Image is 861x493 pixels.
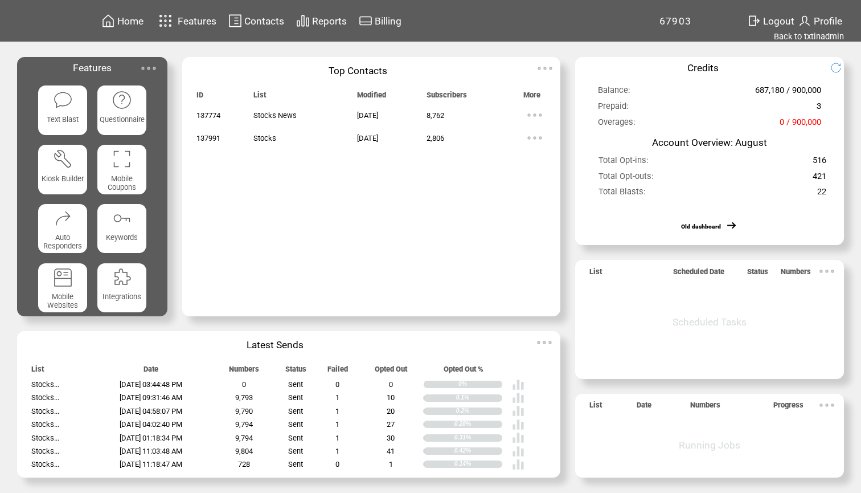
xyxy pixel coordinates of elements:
span: [DATE] 11:03:48 AM [120,447,182,455]
span: [DATE] [357,111,378,120]
span: 9,804 [235,447,253,455]
a: Auto Responders [38,204,88,254]
span: List [589,267,602,281]
span: Contacts [244,15,284,27]
img: ellypsis.svg [533,331,556,354]
span: Features [178,15,216,27]
img: mobile-websites.svg [53,267,73,287]
a: Billing [357,12,403,30]
img: ellypsis.svg [523,104,546,127]
span: 9,790 [235,407,253,415]
span: List [253,91,266,104]
span: 67903 [659,15,692,27]
span: 41 [387,447,395,455]
span: [DATE] [357,134,378,142]
span: Opted Out [375,365,407,378]
img: features.svg [155,11,175,30]
div: 0% [458,381,502,388]
span: 137774 [196,111,220,120]
span: Sent [288,420,303,429]
span: Modified [357,91,386,104]
img: poll%20-%20white.svg [512,405,524,417]
span: Progress [773,401,803,414]
img: contacts.svg [228,14,242,28]
a: Mobile Websites [38,263,88,313]
img: home.svg [101,14,115,28]
span: 30 [387,434,395,442]
span: Subscribers [427,91,467,104]
span: 516 [813,155,826,170]
span: 3 [817,101,821,116]
img: refresh.png [830,62,850,74]
a: Text Blast [38,85,88,135]
span: 2,806 [427,134,444,142]
span: Auto Responders [43,233,82,250]
span: Stocks... [31,434,59,442]
a: Questionnaire [97,85,147,135]
a: Integrations [97,263,147,313]
span: [DATE] 04:58:07 PM [120,407,182,415]
img: integrations.svg [112,267,132,287]
span: Mobile Coupons [108,174,136,192]
span: 0 / 900,000 [780,117,821,132]
span: Sent [288,460,303,468]
span: Features [73,62,112,74]
span: Balance: [598,85,630,100]
a: Home [100,12,145,30]
span: Home [117,15,143,27]
span: 728 [238,460,250,468]
img: keywords.svg [112,208,132,228]
span: List [589,401,602,414]
img: ellypsis.svg [815,260,838,283]
span: Scheduled Tasks [673,316,747,328]
span: Credits [687,62,719,74]
div: 0.28% [454,421,502,428]
a: Old dashboard [681,223,721,230]
img: ellypsis.svg [137,57,160,80]
span: Stocks... [31,460,59,468]
span: 0 [335,460,339,468]
span: 1 [335,447,339,455]
span: 9,794 [235,420,253,429]
span: ID [196,91,203,104]
span: Sent [288,380,303,389]
img: tool%201.svg [53,149,73,169]
span: Billing [375,15,401,27]
div: 0.2% [456,408,502,415]
span: Date [143,365,158,378]
span: Total Opt-outs: [598,171,654,186]
span: 1 [335,393,339,402]
span: Stocks [253,134,276,142]
a: Mobile Coupons [97,145,147,194]
span: Failed [327,365,348,378]
span: 10 [387,393,395,402]
a: Keywords [97,204,147,254]
span: Stocks News [253,111,297,120]
img: profile.svg [798,14,811,28]
span: Sent [288,434,303,442]
img: text-blast.svg [53,90,73,110]
span: [DATE] 01:18:34 PM [120,434,182,442]
span: 1 [335,434,339,442]
a: Contacts [227,12,286,30]
span: Numbers [229,365,259,378]
span: [DATE] 04:02:40 PM [120,420,182,429]
span: Kiosk Builder [42,174,84,183]
div: 0.14% [454,461,502,468]
img: poll%20-%20white.svg [512,458,524,471]
a: Reports [294,12,348,30]
img: poll%20-%20white.svg [512,418,524,431]
img: poll%20-%20white.svg [512,392,524,404]
img: ellypsis.svg [815,394,838,417]
img: ellypsis.svg [523,127,546,149]
span: Date [637,401,651,414]
span: 0 [242,380,246,389]
span: Total Opt-ins: [598,155,649,170]
span: Stocks... [31,380,59,389]
span: [DATE] 11:18:47 AM [120,460,182,468]
span: Profile [814,15,842,27]
span: Text Blast [47,115,79,124]
span: Questionnaire [100,115,145,124]
span: Top Contacts [329,65,387,76]
span: 0 [335,380,339,389]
